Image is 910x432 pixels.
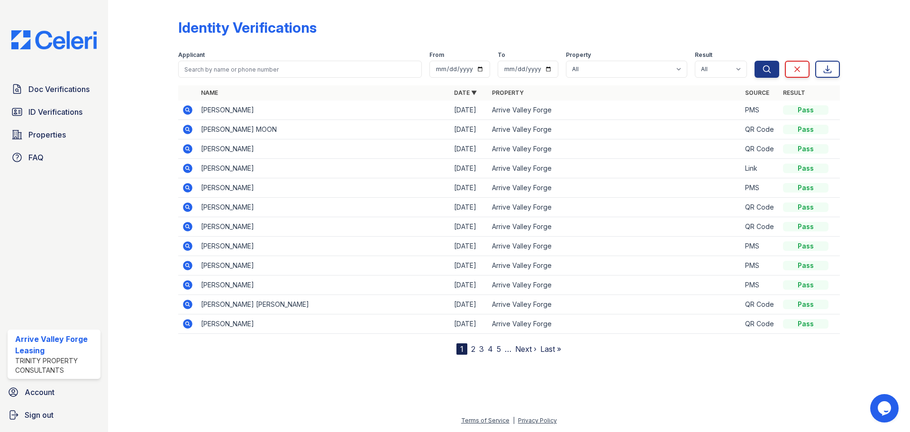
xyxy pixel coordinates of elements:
td: PMS [741,101,779,120]
div: Pass [783,280,828,290]
div: Pass [783,261,828,270]
td: [DATE] [450,178,488,198]
a: 2 [471,344,475,354]
td: [DATE] [450,314,488,334]
td: [DATE] [450,276,488,295]
div: Pass [783,144,828,154]
label: To [498,51,505,59]
td: Arrive Valley Forge [488,101,741,120]
div: | [513,417,515,424]
td: [DATE] [450,101,488,120]
a: Name [201,89,218,96]
span: Properties [28,129,66,140]
img: CE_Logo_Blue-a8612792a0a2168367f1c8372b55b34899dd931a85d93a1a3d3e32e68fde9ad4.png [4,30,104,49]
td: [PERSON_NAME] [197,139,450,159]
td: [DATE] [450,256,488,276]
td: Arrive Valley Forge [488,295,741,314]
td: [DATE] [450,198,488,217]
label: Property [566,51,591,59]
a: Next › [515,344,537,354]
td: [PERSON_NAME] [197,178,450,198]
div: Pass [783,105,828,115]
td: QR Code [741,295,779,314]
span: Sign out [25,409,54,421]
td: [DATE] [450,237,488,256]
td: [PERSON_NAME] [197,237,450,256]
span: Doc Verifications [28,83,90,95]
td: Arrive Valley Forge [488,237,741,256]
a: Date ▼ [454,89,477,96]
label: Result [695,51,712,59]
div: Pass [783,319,828,329]
a: 3 [479,344,484,354]
span: FAQ [28,152,44,163]
td: [PERSON_NAME] [197,159,450,178]
td: [DATE] [450,295,488,314]
a: Last » [540,344,561,354]
span: ID Verifications [28,106,82,118]
td: [PERSON_NAME] [197,314,450,334]
td: [PERSON_NAME] [197,217,450,237]
td: [DATE] [450,217,488,237]
td: Arrive Valley Forge [488,178,741,198]
td: Arrive Valley Forge [488,139,741,159]
a: 4 [488,344,493,354]
div: Pass [783,300,828,309]
span: … [505,343,511,355]
a: Account [4,383,104,402]
a: Properties [8,125,100,144]
td: Arrive Valley Forge [488,159,741,178]
a: Result [783,89,805,96]
a: 5 [497,344,501,354]
a: Source [745,89,769,96]
td: Link [741,159,779,178]
div: Pass [783,164,828,173]
td: Arrive Valley Forge [488,217,741,237]
label: Applicant [178,51,205,59]
td: [PERSON_NAME] [197,101,450,120]
span: Account [25,386,55,398]
td: QR Code [741,139,779,159]
div: Trinity Property Consultants [15,356,97,375]
td: QR Code [741,120,779,139]
iframe: chat widget [870,394,901,423]
div: Identity Verifications [178,19,317,36]
a: Terms of Service [461,417,510,424]
a: ID Verifications [8,102,100,121]
td: QR Code [741,217,779,237]
td: Arrive Valley Forge [488,276,741,295]
td: Arrive Valley Forge [488,198,741,217]
td: [PERSON_NAME] [197,256,450,276]
td: PMS [741,237,779,256]
td: [PERSON_NAME] [197,276,450,295]
td: Arrive Valley Forge [488,314,741,334]
div: Pass [783,241,828,251]
div: Pass [783,183,828,193]
a: FAQ [8,148,100,167]
div: Pass [783,202,828,212]
a: Privacy Policy [518,417,557,424]
input: Search by name or phone number [178,61,422,78]
a: Sign out [4,405,104,424]
a: Property [492,89,524,96]
label: From [429,51,444,59]
div: 1 [456,343,467,355]
td: PMS [741,256,779,276]
td: Arrive Valley Forge [488,256,741,276]
td: PMS [741,178,779,198]
td: QR Code [741,198,779,217]
td: [PERSON_NAME] [197,198,450,217]
td: PMS [741,276,779,295]
a: Doc Verifications [8,80,100,99]
td: [DATE] [450,139,488,159]
td: [DATE] [450,120,488,139]
div: Pass [783,125,828,134]
td: Arrive Valley Forge [488,120,741,139]
td: [DATE] [450,159,488,178]
div: Arrive Valley Forge Leasing [15,333,97,356]
td: QR Code [741,314,779,334]
div: Pass [783,222,828,231]
td: [PERSON_NAME] MOON [197,120,450,139]
td: [PERSON_NAME] [PERSON_NAME] [197,295,450,314]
